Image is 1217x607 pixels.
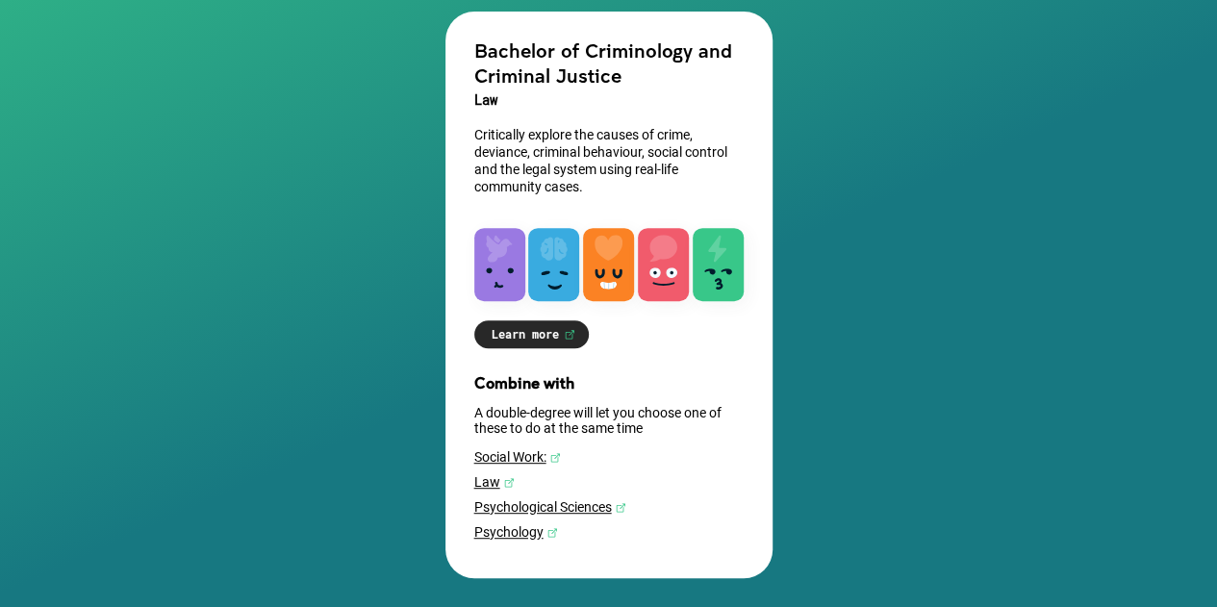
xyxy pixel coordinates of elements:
a: Law [474,474,744,490]
img: Learn more [564,329,575,341]
a: Psychology [474,524,744,540]
img: Psychology [546,527,558,539]
p: Critically explore the causes of crime, deviance, criminal behaviour, social control and the lega... [474,126,744,195]
img: Psychological Sciences [615,502,626,514]
a: Learn more [474,320,589,348]
img: Law [503,477,515,489]
p: A double-degree will let you choose one of these to do at the same time [474,405,744,436]
h3: Combine with [474,373,744,392]
h2: Bachelor of Criminology and Criminal Justice [474,38,744,88]
img: Social Work: [549,452,561,464]
a: Social Work: [474,449,744,465]
a: Psychological Sciences [474,499,744,515]
h3: Law [474,88,744,113]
